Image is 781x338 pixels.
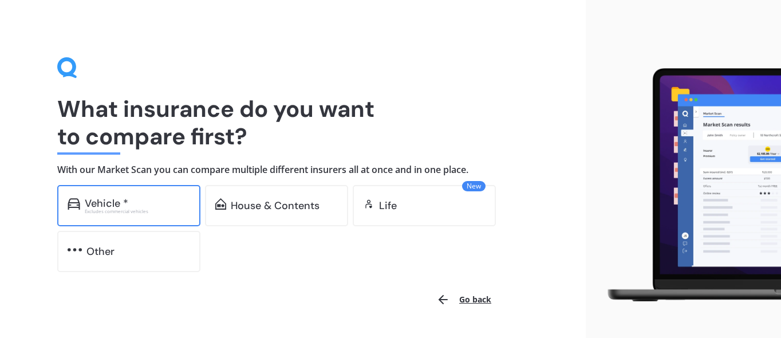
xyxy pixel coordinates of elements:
[231,200,319,211] div: House & Contents
[57,95,528,150] h1: What insurance do you want to compare first?
[429,286,498,313] button: Go back
[68,198,80,210] img: car.f15378c7a67c060ca3f3.svg
[379,200,397,211] div: Life
[595,63,781,308] img: laptop.webp
[86,246,115,257] div: Other
[68,244,82,256] img: other.81dba5aafe580aa69f38.svg
[462,181,486,191] span: New
[85,209,190,214] div: Excludes commercial vehicles
[363,198,374,210] img: life.f720d6a2d7cdcd3ad642.svg
[215,198,226,210] img: home-and-contents.b802091223b8502ef2dd.svg
[85,198,128,209] div: Vehicle *
[57,164,528,176] h4: With our Market Scan you can compare multiple different insurers all at once and in one place.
